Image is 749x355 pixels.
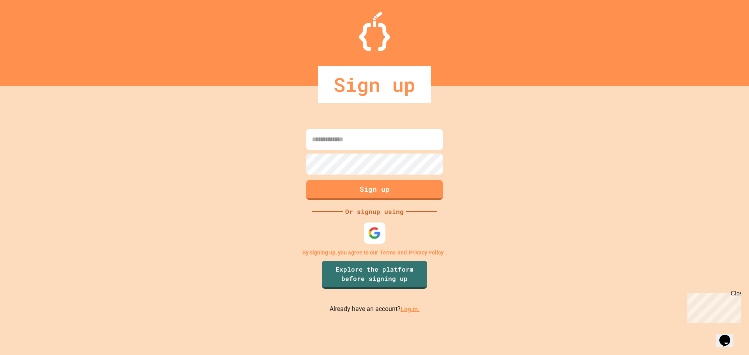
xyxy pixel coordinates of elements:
a: Explore the platform before signing up [322,261,427,289]
a: Log in. [401,305,420,313]
p: Already have an account? [330,304,420,314]
a: Privacy Policy [409,249,444,257]
img: google-icon.svg [368,226,381,239]
a: Terms [380,249,396,257]
div: Chat with us now!Close [3,3,54,49]
p: By signing up, you agree to our and . [302,249,447,257]
div: Sign up [318,66,431,103]
iframe: chat widget [684,290,741,323]
button: Sign up [306,180,443,200]
iframe: chat widget [716,324,741,347]
img: Logo.svg [359,12,390,51]
div: Or signup using [343,207,406,216]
